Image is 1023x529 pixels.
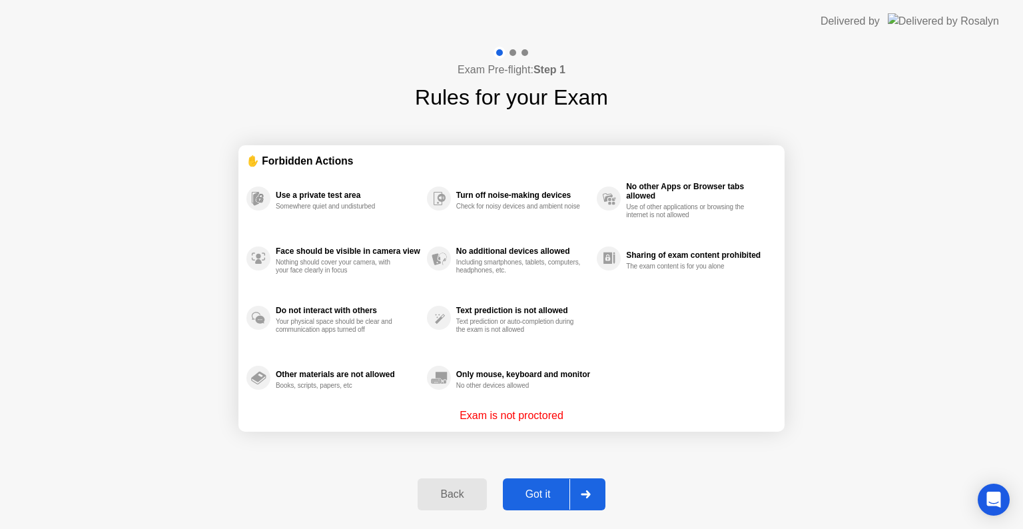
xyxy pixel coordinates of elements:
div: Delivered by [821,13,880,29]
p: Exam is not proctored [460,408,563,424]
div: Open Intercom Messenger [978,484,1010,516]
img: Delivered by Rosalyn [888,13,999,29]
div: Including smartphones, tablets, computers, headphones, etc. [456,259,582,274]
div: Face should be visible in camera view [276,247,420,256]
button: Back [418,478,486,510]
div: Somewhere quiet and undisturbed [276,203,402,211]
div: No other Apps or Browser tabs allowed [626,182,770,201]
div: Only mouse, keyboard and monitor [456,370,590,379]
div: ✋ Forbidden Actions [246,153,777,169]
div: Nothing should cover your camera, with your face clearly in focus [276,259,402,274]
div: No other devices allowed [456,382,582,390]
div: Use a private test area [276,191,420,200]
div: Back [422,488,482,500]
div: The exam content is for you alone [626,263,752,270]
div: Got it [507,488,569,500]
div: Books, scripts, papers, etc [276,382,402,390]
div: Check for noisy devices and ambient noise [456,203,582,211]
h4: Exam Pre-flight: [458,62,565,78]
h1: Rules for your Exam [415,81,608,113]
div: Text prediction or auto-completion during the exam is not allowed [456,318,582,334]
div: Text prediction is not allowed [456,306,590,315]
div: Turn off noise-making devices [456,191,590,200]
button: Got it [503,478,605,510]
b: Step 1 [533,64,565,75]
div: Other materials are not allowed [276,370,420,379]
div: Do not interact with others [276,306,420,315]
div: Use of other applications or browsing the internet is not allowed [626,203,752,219]
div: No additional devices allowed [456,247,590,256]
div: Your physical space should be clear and communication apps turned off [276,318,402,334]
div: Sharing of exam content prohibited [626,251,770,260]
